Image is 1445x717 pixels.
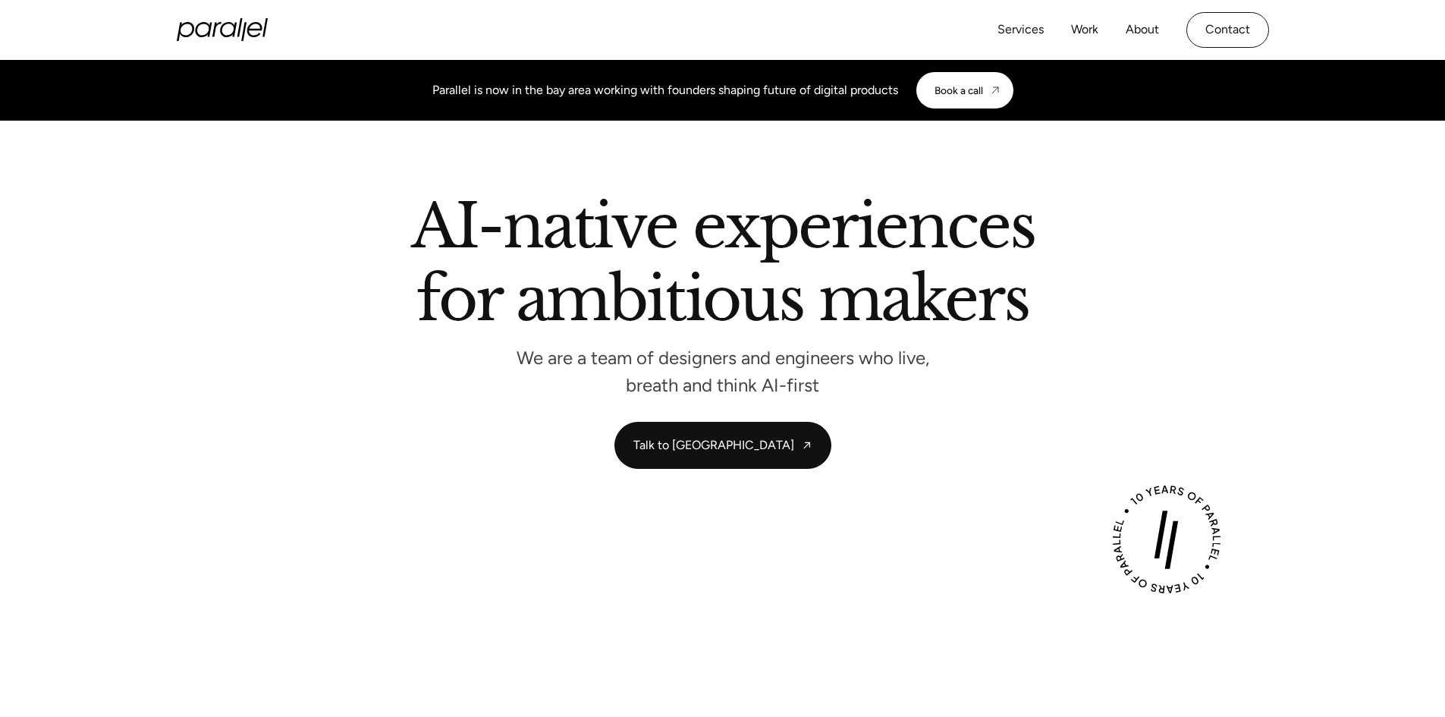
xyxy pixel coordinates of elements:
[1071,19,1098,41] a: Work
[495,351,950,392] p: We are a team of designers and engineers who live, breath and think AI-first
[1126,19,1159,41] a: About
[1186,12,1269,48] a: Contact
[432,81,898,99] div: Parallel is now in the bay area working with founders shaping future of digital products
[916,72,1013,108] a: Book a call
[997,19,1044,41] a: Services
[177,18,268,41] a: home
[935,84,983,96] div: Book a call
[989,84,1001,96] img: CTA arrow image
[291,197,1155,335] h2: AI-native experiences for ambitious makers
